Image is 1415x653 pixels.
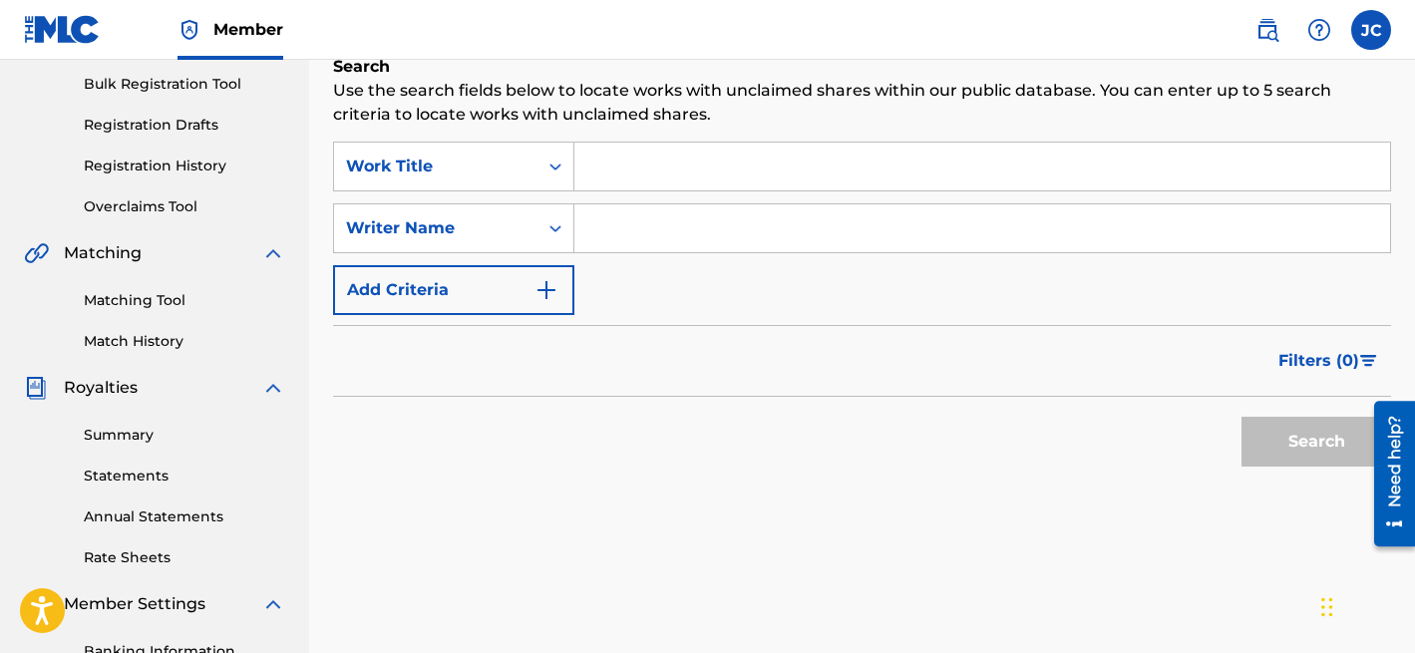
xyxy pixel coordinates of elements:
span: Member Settings [64,592,205,616]
a: Statements [84,466,285,487]
a: Annual Statements [84,506,285,527]
a: Rate Sheets [84,547,285,568]
img: Member Settings [24,592,48,616]
img: expand [261,376,285,400]
form: Search Form [333,142,1391,477]
button: Filters (0) [1266,336,1391,386]
div: Help [1299,10,1339,50]
span: Member [213,18,283,41]
span: Filters ( 0 ) [1278,349,1359,373]
div: User Menu [1351,10,1391,50]
a: Registration Drafts [84,115,285,136]
p: Use the search fields below to locate works with unclaimed shares within our public database. You... [333,79,1391,127]
a: Bulk Registration Tool [84,74,285,95]
img: expand [261,592,285,616]
img: filter [1360,355,1377,367]
a: Registration History [84,156,285,176]
span: Matching [64,241,142,265]
img: Top Rightsholder [177,18,201,42]
h6: Search [333,55,1391,79]
a: Overclaims Tool [84,196,285,217]
img: 9d2ae6d4665cec9f34b9.svg [534,278,558,302]
a: Matching Tool [84,290,285,311]
img: MLC Logo [24,15,101,44]
button: Add Criteria [333,265,574,315]
a: Match History [84,331,285,352]
div: Drag [1321,577,1333,637]
span: Royalties [64,376,138,400]
img: help [1307,18,1331,42]
div: Work Title [346,155,526,178]
iframe: Chat Widget [1315,557,1415,653]
img: search [1255,18,1279,42]
a: Summary [84,425,285,446]
a: Public Search [1247,10,1287,50]
iframe: Resource Center [1359,394,1415,554]
div: Writer Name [346,216,526,240]
img: Matching [24,241,49,265]
img: Royalties [24,376,48,400]
img: expand [261,241,285,265]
